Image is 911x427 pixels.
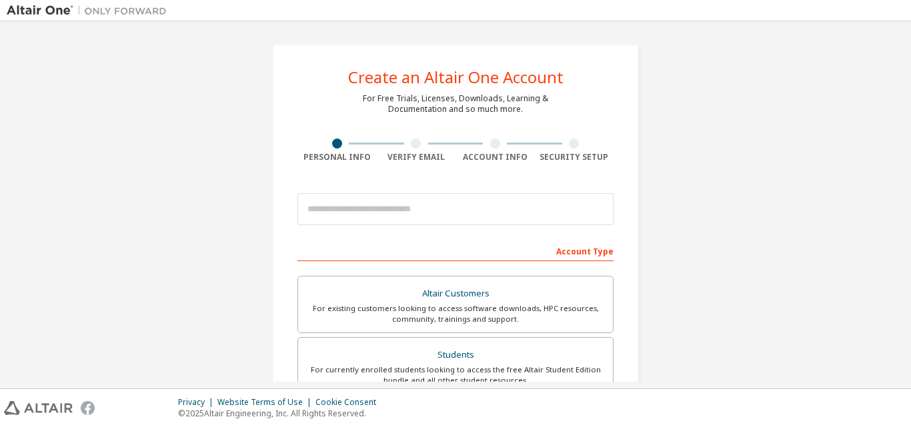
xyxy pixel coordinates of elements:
div: For Free Trials, Licenses, Downloads, Learning & Documentation and so much more. [363,93,548,115]
div: Cookie Consent [315,397,384,408]
div: For currently enrolled students looking to access the free Altair Student Edition bundle and all ... [306,364,605,386]
div: Security Setup [535,152,614,163]
div: Account Type [297,240,614,261]
div: For existing customers looking to access software downloads, HPC resources, community, trainings ... [306,303,605,324]
div: Students [306,346,605,364]
div: Altair Customers [306,284,605,303]
p: © 2025 Altair Engineering, Inc. All Rights Reserved. [178,408,384,419]
div: Website Terms of Use [217,397,315,408]
img: altair_logo.svg [4,401,73,415]
div: Verify Email [377,152,456,163]
div: Privacy [178,397,217,408]
img: Altair One [7,4,173,17]
div: Create an Altair One Account [348,69,564,85]
div: Account Info [455,152,535,163]
img: facebook.svg [81,401,95,415]
div: Personal Info [297,152,377,163]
